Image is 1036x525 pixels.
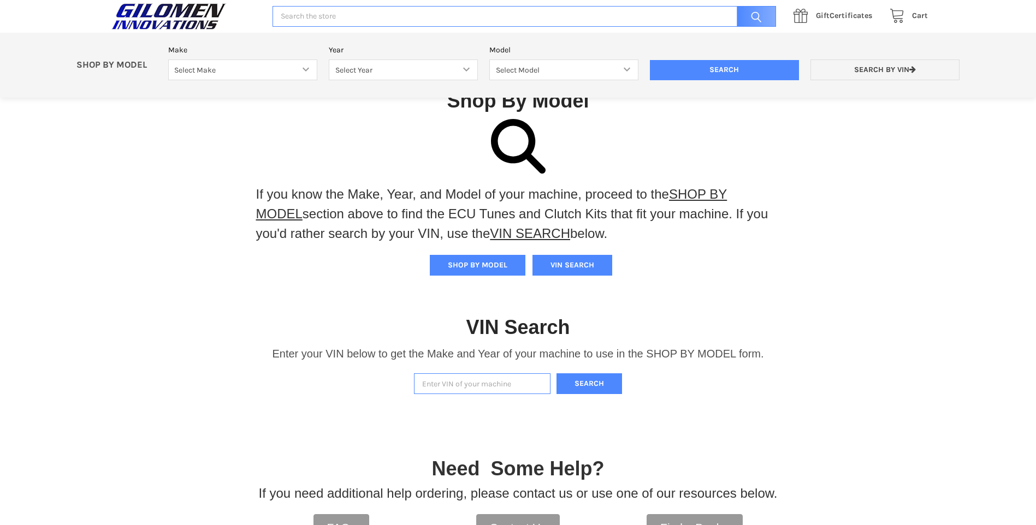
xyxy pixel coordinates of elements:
label: Make [168,44,317,56]
a: GiftCertificates [788,9,884,23]
a: VIN SEARCH [490,226,570,241]
a: Search by VIN [810,59,960,81]
input: Enter VIN of your machine [414,373,550,395]
h1: VIN Search [466,315,570,339]
a: SHOP BY MODEL [256,187,727,221]
span: Cart [912,11,928,20]
input: Search [731,6,776,27]
p: Need Some Help? [431,454,604,484]
p: If you know the Make, Year, and Model of your machine, proceed to the section above to find the E... [256,184,780,243]
p: Enter your VIN below to get the Make and Year of your machine to use in the SHOP BY MODEL form. [272,345,763,362]
span: Gift [816,11,830,20]
img: GILOMEN INNOVATIONS [109,3,229,30]
label: Model [489,44,638,56]
button: SHOP BY MODEL [430,255,525,276]
a: GILOMEN INNOVATIONS [109,3,261,30]
input: Search [650,60,799,81]
button: Search [557,373,622,395]
p: If you need additional help ordering, please contact us or use one of our resources below. [259,484,778,503]
a: Cart [884,9,928,23]
h1: Shop By Model [109,88,928,113]
input: Search the store [273,6,776,27]
p: SHOP BY MODEL [71,59,163,71]
button: VIN SEARCH [532,255,612,276]
label: Year [329,44,478,56]
span: Certificates [816,11,872,20]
